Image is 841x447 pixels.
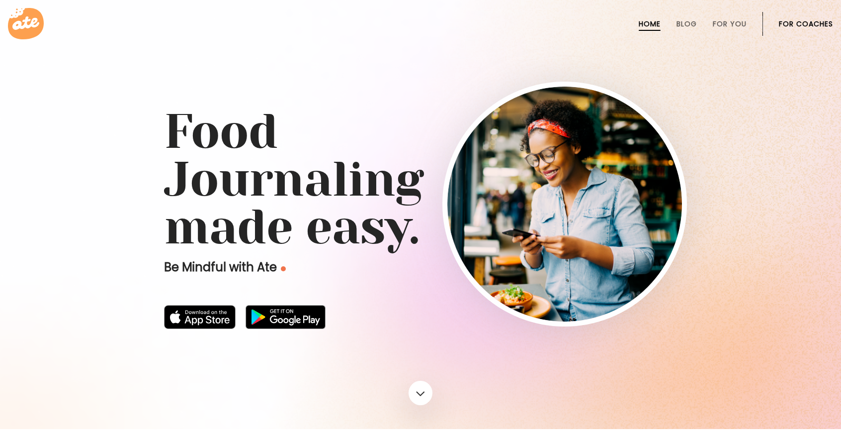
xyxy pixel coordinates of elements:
[447,87,682,322] img: home-hero-img-rounded.png
[779,20,833,28] a: For Coaches
[164,305,236,329] img: badge-download-apple.svg
[246,305,326,329] img: badge-download-google.png
[164,259,442,275] p: Be Mindful with Ate
[676,20,697,28] a: Blog
[164,108,677,251] h1: Food Journaling made easy.
[639,20,661,28] a: Home
[713,20,747,28] a: For You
